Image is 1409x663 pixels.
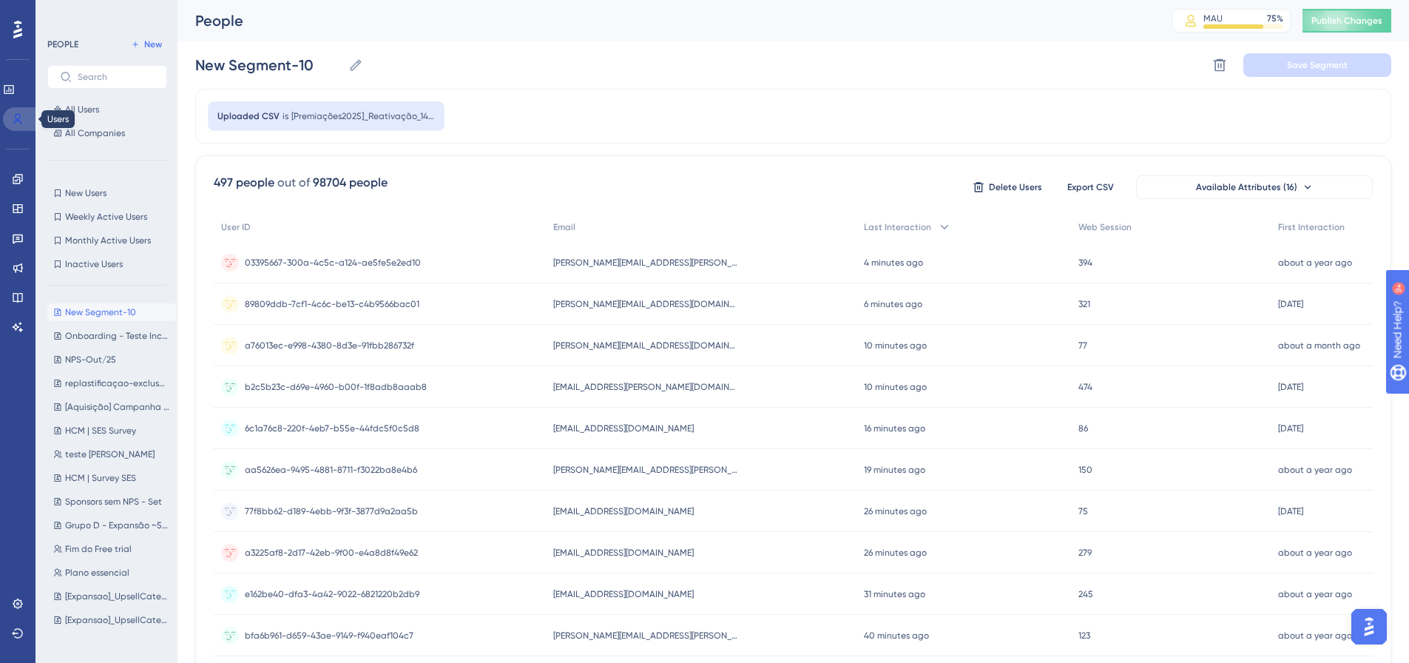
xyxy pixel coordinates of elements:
span: New [144,38,162,50]
span: is [283,110,288,122]
span: 123 [1078,630,1090,642]
span: Uploaded CSV [217,110,280,122]
input: Segment Name [195,55,342,75]
time: 26 minutes ago [864,506,927,516]
button: Onboarding - Teste Incentivo Cash-in - TP2 [47,327,176,345]
span: Last Interaction [864,221,931,233]
span: 03395667-300a-4c5c-a124-ae5fe5e2ed10 [245,257,421,269]
button: [Expansao]_UpsellCategorias_Educacao [47,611,176,629]
span: b2c5b23c-d69e-4960-b00f-1f8adb8aaab8 [245,381,427,393]
span: Available Attributes (16) [1196,181,1297,193]
time: about a year ago [1278,548,1352,558]
button: [Aquisição] Campanha Premiações 2025_exclusao [47,398,176,416]
span: 6c1a76c8-220f-4eb7-b55e-44fdc5f0c5d8 [245,423,419,434]
time: about a year ago [1278,589,1352,599]
span: HCM | SES Survey [65,425,136,437]
div: 9+ [101,7,109,19]
time: about a month ago [1278,340,1360,351]
button: HCM | Survey SES [47,469,176,487]
div: out of [277,174,310,192]
span: 150 [1078,464,1092,476]
span: All Users [65,104,99,115]
time: 26 minutes ago [864,548,927,558]
iframe: UserGuiding AI Assistant Launcher [1347,605,1391,649]
time: [DATE] [1278,506,1303,516]
span: a3225af8-2d17-42eb-9f00-e4a8d8f49e62 [245,547,418,559]
button: New Segment-10 [47,303,176,321]
div: 497 people [214,174,274,192]
span: [EMAIL_ADDRESS][DOMAIN_NAME] [553,423,694,434]
span: [EMAIL_ADDRESS][DOMAIN_NAME] [553,547,694,559]
span: [PERSON_NAME][EMAIL_ADDRESS][PERSON_NAME][DOMAIN_NAME] [553,257,738,269]
span: 86 [1078,423,1088,434]
button: Weekly Active Users [47,208,167,226]
span: User ID [221,221,251,233]
button: Export CSV [1053,175,1127,199]
span: [Expansao]_UpsellCategorias_SaldoMulti [65,590,170,602]
span: 279 [1078,547,1092,559]
span: 77 [1078,340,1087,351]
time: 31 minutes ago [864,589,925,599]
span: Monthly Active Users [65,235,151,246]
time: 40 minutes ago [864,630,929,641]
button: New Users [47,184,167,202]
span: [Premiações2025]_Reativação_14102025 [291,110,435,122]
span: bfa6b961-d659-43ae-9149-f940eaf104c7 [245,630,413,642]
span: e162be40-dfa3-4a42-9022-6821220b2db9 [245,588,419,600]
span: [EMAIL_ADDRESS][DOMAIN_NAME] [553,588,694,600]
span: Delete Users [989,181,1042,193]
span: Sponsors sem NPS - Set [65,496,162,508]
span: Save Segment [1287,59,1348,71]
span: Fim do Free trial [65,543,132,555]
span: Email [553,221,575,233]
button: NPS-Out/25 [47,351,176,368]
button: Sponsors sem NPS - Set [47,493,176,511]
button: Available Attributes (16) [1136,175,1373,199]
button: [Expansao]_UpsellCategorias_SaldoMulti [47,588,176,605]
button: replastificaçao-exclusão-premiacões [47,374,176,392]
span: New Users [65,187,107,199]
span: Grupo D - Expansão ~50% [65,519,170,531]
button: HCM | SES Survey [47,422,176,440]
time: 6 minutes ago [864,299,922,309]
button: Delete Users [970,175,1044,199]
span: New Segment-10 [65,306,136,318]
div: 75 % [1267,13,1283,24]
button: Monthly Active Users [47,232,167,249]
button: Publish Changes [1302,9,1391,33]
button: New [126,36,167,53]
span: [PERSON_NAME][EMAIL_ADDRESS][PERSON_NAME][DOMAIN_NAME] [553,630,738,642]
time: 10 minutes ago [864,382,927,392]
span: Onboarding - Teste Incentivo Cash-in - TP2 [65,330,170,342]
span: [EMAIL_ADDRESS][PERSON_NAME][DOMAIN_NAME] [553,381,738,393]
span: First Interaction [1278,221,1345,233]
time: about a year ago [1278,630,1352,641]
span: Inactive Users [65,258,123,270]
span: Plano essencial [65,567,129,579]
div: MAU [1203,13,1223,24]
button: All Users [47,101,167,118]
button: Grupo D - Expansão ~50% [47,516,176,534]
span: [Expansao]_UpsellCategorias_Educacao [65,614,170,626]
span: Need Help? [35,4,92,21]
span: Publish Changes [1311,15,1382,27]
button: Plano essencial [47,564,176,582]
time: [DATE] [1278,423,1303,434]
time: 4 minutes ago [864,258,923,268]
time: 10 minutes ago [864,340,927,351]
span: [EMAIL_ADDRESS][DOMAIN_NAME] [553,505,694,517]
div: 98704 people [313,174,388,192]
button: Save Segment [1243,53,1391,77]
span: Export CSV [1067,181,1114,193]
span: 474 [1078,381,1092,393]
time: [DATE] [1278,299,1303,309]
input: Search [78,72,155,82]
time: about a year ago [1278,465,1352,475]
span: [Aquisição] Campanha Premiações 2025_exclusao [65,401,170,413]
span: HCM | Survey SES [65,472,136,484]
span: a76013ec-e998-4380-8d3e-91fbb286732f [245,340,414,351]
button: teste [PERSON_NAME] [47,445,176,463]
span: Weekly Active Users [65,211,147,223]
